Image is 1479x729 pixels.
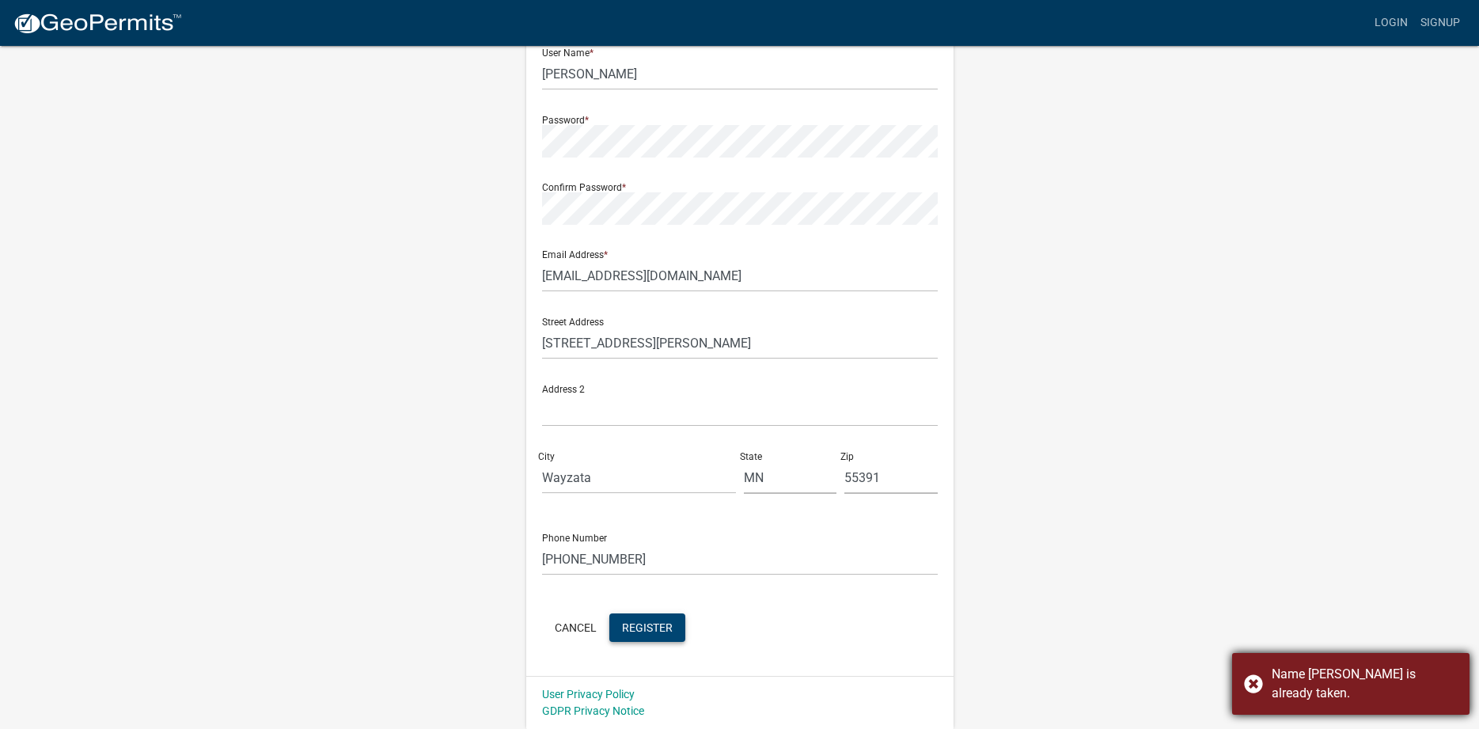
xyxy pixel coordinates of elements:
[542,704,644,717] a: GDPR Privacy Notice
[542,688,635,701] a: User Privacy Policy
[609,613,685,642] button: Register
[1414,8,1466,38] a: Signup
[622,621,673,633] span: Register
[1272,665,1458,703] div: Name James is already taken.
[1368,8,1414,38] a: Login
[542,613,609,642] button: Cancel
